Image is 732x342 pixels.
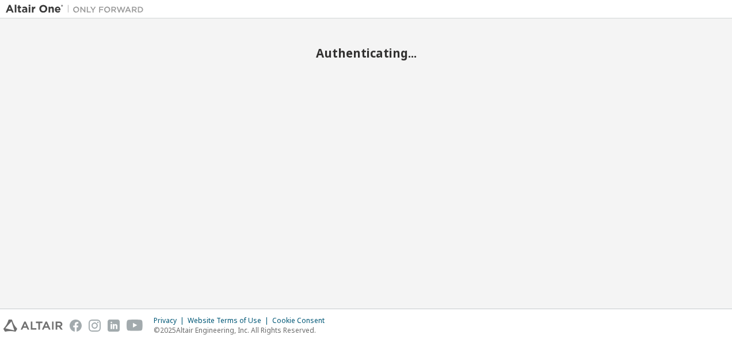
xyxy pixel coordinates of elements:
img: linkedin.svg [108,320,120,332]
img: instagram.svg [89,320,101,332]
img: Altair One [6,3,150,15]
div: Website Terms of Use [188,316,272,325]
h2: Authenticating... [6,45,726,60]
p: © 2025 Altair Engineering, Inc. All Rights Reserved. [154,325,331,335]
img: youtube.svg [127,320,143,332]
img: facebook.svg [70,320,82,332]
img: altair_logo.svg [3,320,63,332]
div: Cookie Consent [272,316,331,325]
div: Privacy [154,316,188,325]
